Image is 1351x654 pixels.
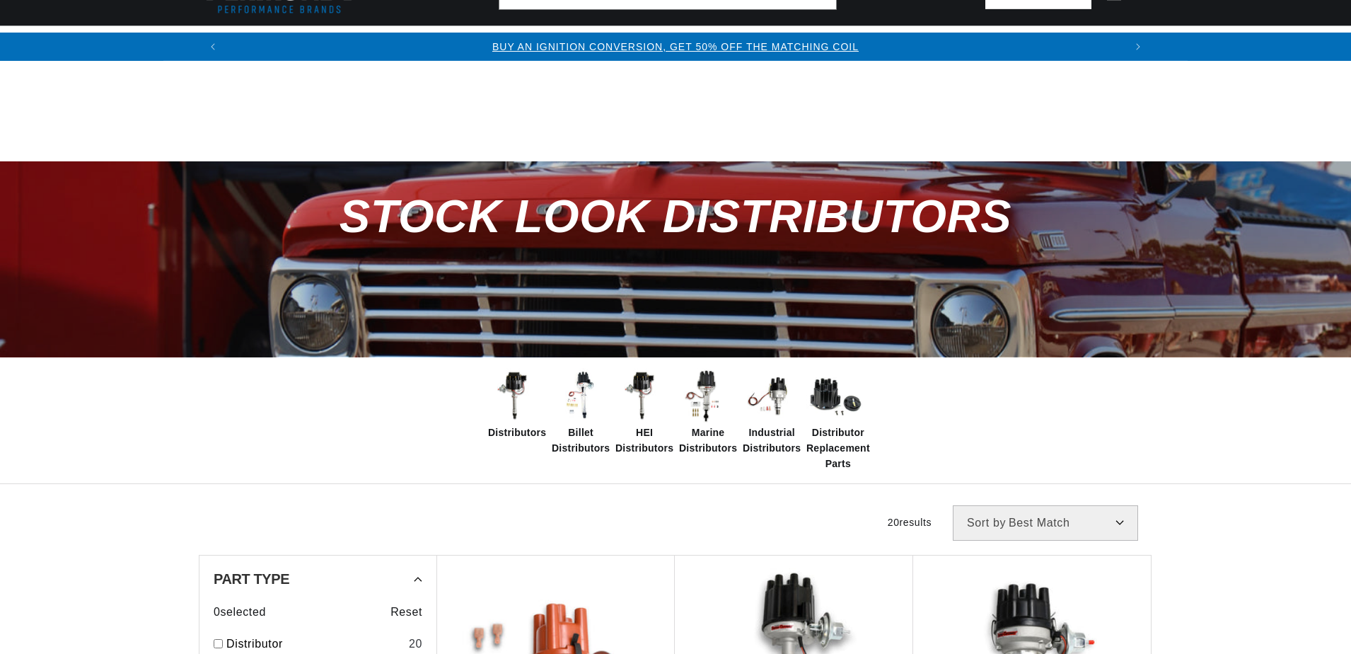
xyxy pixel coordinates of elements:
img: HEI Distributors [615,368,672,425]
span: HEI Distributors [615,425,673,457]
img: Distributor Replacement Parts [806,368,863,425]
button: Translation missing: en.sections.announcements.next_announcement [1124,33,1152,61]
span: Part Type [214,572,289,586]
button: Translation missing: en.sections.announcements.previous_announcement [199,33,227,61]
img: Industrial Distributors [743,368,799,425]
a: Distributors Distributors [488,368,545,440]
span: 20 results [888,517,932,528]
a: Billet Distributors Billet Distributors [552,368,608,457]
div: 1 of 3 [227,39,1124,54]
img: Billet Distributors [552,368,608,425]
summary: Coils & Distributors [352,26,508,59]
summary: Engine Swaps [753,26,860,59]
span: Marine Distributors [679,425,737,457]
summary: Ignition Conversions [199,26,352,59]
a: Distributor [226,635,403,653]
summary: Spark Plug Wires [999,26,1134,59]
summary: Headers, Exhausts & Components [508,26,753,59]
span: Billet Distributors [552,425,610,457]
summary: Motorcycle [1135,26,1233,59]
img: Marine Distributors [679,368,736,425]
a: Distributor Replacement Parts Distributor Replacement Parts [806,368,863,472]
img: Distributors [488,368,545,425]
a: HEI Distributors HEI Distributors [615,368,672,457]
span: Reset [390,603,422,621]
span: 0 selected [214,603,266,621]
span: Industrial Distributors [743,425,801,457]
a: Industrial Distributors Industrial Distributors [743,368,799,457]
div: 20 [409,635,422,653]
a: Marine Distributors Marine Distributors [679,368,736,457]
a: BUY AN IGNITION CONVERSION, GET 50% OFF THE MATCHING COIL [492,41,859,52]
span: Sort by [967,517,1006,529]
span: Distributor Replacement Parts [806,425,870,472]
div: Announcement [227,39,1124,54]
summary: Battery Products [860,26,999,59]
span: Distributors [488,425,546,440]
select: Sort by [953,505,1138,541]
span: Stock Look Distributors [340,190,1011,242]
slideshow-component: Translation missing: en.sections.announcements.announcement_bar [163,33,1188,61]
